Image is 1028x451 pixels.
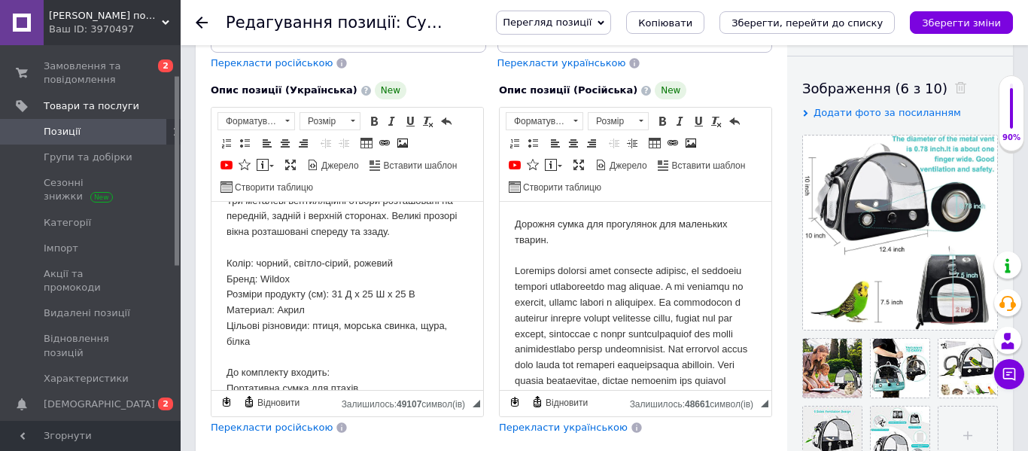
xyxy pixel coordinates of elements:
[44,332,139,359] span: Відновлення позицій
[420,113,436,130] a: Видалити форматування
[44,216,91,230] span: Категорії
[295,135,312,151] a: По правому краю
[44,125,81,139] span: Позиції
[543,397,588,410] span: Відновити
[690,113,707,130] a: Підкреслений (Ctrl+U)
[233,181,313,194] span: Створити таблицю
[211,202,483,390] iframe: Редактор, A0F7A67E-667B-4084-9271-07324755ACB5
[397,399,421,410] span: 49107
[218,113,280,130] span: Форматування
[211,57,333,69] span: Перекласти російською
[218,178,315,195] a: Створити таблицю
[626,11,704,34] button: Копіювати
[624,135,640,151] a: Збільшити відступ
[802,79,998,98] div: Зображення (6 з 10)
[236,157,253,173] a: Вставити іконку
[218,135,235,151] a: Вставити/видалити нумерований список
[683,135,699,151] a: Зображення
[506,112,583,130] a: Форматування
[196,17,208,29] div: Повернутися назад
[588,112,649,130] a: Розмір
[44,176,139,203] span: Сезонні знижки
[685,399,710,410] span: 48661
[506,394,523,410] a: Зробити резервну копію зараз
[384,113,400,130] a: Курсив (Ctrl+I)
[300,112,360,130] a: Розмір
[473,400,480,407] span: Потягніть для зміни розмірів
[672,113,689,130] a: Курсив (Ctrl+I)
[910,11,1013,34] button: Зберегти зміни
[342,395,473,410] div: Кiлькiсть символiв
[922,17,1001,29] i: Зберегти зміни
[503,17,592,28] span: Перегляд позиції
[499,422,628,433] span: Перекласти українською
[277,135,293,151] a: По центру
[606,135,622,151] a: Зменшити відступ
[731,17,883,29] i: Зберегти, перейти до списку
[218,394,235,410] a: Зробити резервну копію зараз
[499,84,637,96] span: Опис позиції (Російська)
[44,306,130,320] span: Видалені позиції
[497,57,626,69] span: Перекласти українською
[547,135,564,151] a: По лівому краю
[726,113,743,130] a: Повернути (Ctrl+Z)
[506,178,604,195] a: Створити таблицю
[318,135,334,151] a: Зменшити відступ
[583,135,600,151] a: По правому краю
[211,84,357,96] span: Опис позиції (Українська)
[259,135,275,151] a: По лівому краю
[654,113,671,130] a: Жирний (Ctrl+B)
[44,59,139,87] span: Замовлення та повідомлення
[376,135,393,151] a: Вставити/Редагувати посилання (Ctrl+L)
[570,157,587,173] a: Максимізувати
[217,112,295,130] a: Форматування
[525,135,541,151] a: Вставити/видалити маркований список
[375,81,406,99] span: New
[525,157,541,173] a: Вставити іконку
[254,157,276,173] a: Вставити повідомлення
[44,372,129,385] span: Характеристики
[655,157,748,173] a: Вставити шаблон
[543,157,564,173] a: Вставити повідомлення
[218,157,235,173] a: Додати відео з YouTube
[394,135,411,151] a: Зображення
[994,359,1024,389] button: Чат з покупцем
[521,181,601,194] span: Створити таблицю
[158,398,173,410] span: 2
[236,135,253,151] a: Вставити/видалити маркований список
[44,151,132,164] span: Групи та добірки
[646,135,663,151] a: Таблиця
[719,11,895,34] button: Зберегти, перейти до списку
[282,157,299,173] a: Максимізувати
[358,135,375,151] a: Таблиця
[500,202,771,390] iframe: Редактор, 76AB5CBA-4D45-44B7-A3FE-0C3EC6F93E9E
[708,113,725,130] a: Видалити форматування
[305,157,361,173] a: Джерело
[593,157,649,173] a: Джерело
[529,394,590,410] a: Відновити
[761,400,768,407] span: Потягніть для зміни розмірів
[438,113,455,130] a: Повернути (Ctrl+Z)
[814,107,961,118] span: Додати фото за посиланням
[506,135,523,151] a: Вставити/видалити нумерований список
[607,160,647,172] span: Джерело
[670,160,746,172] span: Вставити шаблон
[336,135,352,151] a: Збільшити відступ
[211,422,333,433] span: Перекласти російською
[44,99,139,113] span: Товари та послуги
[506,157,523,173] a: Додати відео з YouTube
[319,160,359,172] span: Джерело
[638,17,692,29] span: Копіювати
[565,135,582,151] a: По центру
[999,75,1024,151] div: 90% Якість заповнення
[158,59,173,72] span: 2
[300,113,345,130] span: Розмір
[367,157,460,173] a: Вставити шаблон
[44,267,139,294] span: Акції та промокоди
[49,9,162,23] span: Магазин подарунків
[366,113,382,130] a: Жирний (Ctrl+B)
[506,113,568,130] span: Форматування
[241,394,302,410] a: Відновити
[402,113,418,130] a: Підкреслений (Ctrl+U)
[999,133,1023,143] div: 90%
